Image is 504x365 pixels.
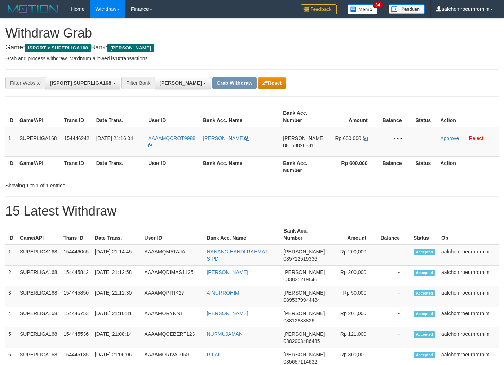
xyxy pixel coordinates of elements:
td: [DATE] 21:12:58 [92,266,142,286]
td: aafchomroeurnrorhim [438,327,499,348]
a: RIFAL [207,352,221,357]
th: User ID [142,224,204,245]
td: [DATE] 21:10:31 [92,307,142,327]
td: 154445842 [61,266,92,286]
h1: Withdraw Grab [5,26,499,40]
span: [PERSON_NAME] [283,135,324,141]
th: Bank Acc. Number [280,107,327,127]
img: Feedback.jpg [301,4,337,14]
th: Date Trans. [93,107,146,127]
th: Amount [327,107,378,127]
th: Game/API [17,224,61,245]
td: Rp 201,000 [328,307,377,327]
button: [PERSON_NAME] [155,77,211,89]
th: ID [5,107,17,127]
td: [DATE] 21:14:45 [92,245,142,266]
td: SUPERLIGA168 [17,286,61,307]
span: 34 [373,2,383,8]
th: Bank Acc. Name [200,156,280,177]
th: User ID [145,107,200,127]
th: Status [411,224,438,245]
span: Accepted [414,290,435,296]
span: [DATE] 21:16:04 [96,135,133,141]
span: ISPORT > SUPERLIGA168 [25,44,91,52]
th: ID [5,224,17,245]
div: Showing 1 to 1 of 1 entries [5,179,205,189]
img: Button%20Memo.svg [348,4,378,14]
th: Op [438,224,499,245]
th: Action [437,107,499,127]
span: [PERSON_NAME] [283,310,325,316]
span: Copy 08568826881 to clipboard [283,143,314,148]
td: 5 [5,327,17,348]
span: [PERSON_NAME] [283,249,325,255]
img: MOTION_logo.png [5,4,60,14]
td: AAAAMQPITIK27 [142,286,204,307]
th: Amount [328,224,377,245]
a: Reject [469,135,483,141]
td: aafchomroeurnrorhim [438,307,499,327]
h1: 15 Latest Withdraw [5,204,499,218]
td: Rp 200,000 [328,245,377,266]
div: Filter Website [5,77,45,89]
span: Copy 0882003486485 to clipboard [283,338,320,344]
th: Date Trans. [92,224,142,245]
th: ID [5,156,17,177]
span: [PERSON_NAME] [107,44,154,52]
th: Status [413,107,438,127]
a: Copy 600000 to clipboard [363,135,368,141]
td: Rp 121,000 [328,327,377,348]
td: - - - [379,127,413,157]
td: - [377,327,411,348]
span: Rp 600.000 [335,135,361,141]
a: NANANG HANDI RAHMAT, S.PD [207,249,269,262]
button: Grab Withdraw [212,77,257,89]
span: Accepted [414,270,435,276]
td: SUPERLIGA168 [17,245,61,266]
td: 154446065 [61,245,92,266]
a: AAAAMQCROT9988 [148,135,195,148]
td: AAAAMQCEBERT123 [142,327,204,348]
td: Rp 200,000 [328,266,377,286]
td: SUPERLIGA168 [17,266,61,286]
th: Game/API [17,107,61,127]
span: 154446242 [64,135,89,141]
span: Accepted [414,249,435,255]
th: Balance [379,107,413,127]
th: Balance [379,156,413,177]
span: [PERSON_NAME] [283,290,325,296]
th: Action [437,156,499,177]
a: [PERSON_NAME] [207,310,248,316]
td: 154445536 [61,327,92,348]
td: 1 [5,245,17,266]
th: Status [413,156,438,177]
span: Accepted [414,352,435,358]
td: SUPERLIGA168 [17,307,61,327]
td: AAAAMQMATAJA [142,245,204,266]
span: [ISPORT] SUPERLIGA168 [50,80,111,86]
td: SUPERLIGA168 [17,327,61,348]
span: [PERSON_NAME] [283,269,325,275]
td: - [377,286,411,307]
th: Bank Acc. Number [280,224,328,245]
td: aafchomroeurnrorhim [438,286,499,307]
p: Grab and process withdraw. Maximum allowed is transactions. [5,55,499,62]
span: Accepted [414,331,435,338]
th: Date Trans. [93,156,146,177]
span: Copy 083825219646 to clipboard [283,277,317,282]
span: Accepted [414,311,435,317]
a: AINURROHIM [207,290,239,296]
td: Rp 50,000 [328,286,377,307]
td: - [377,266,411,286]
span: Copy 085657114632 to clipboard [283,359,317,365]
button: [ISPORT] SUPERLIGA168 [45,77,120,89]
th: Bank Acc. Name [200,107,280,127]
span: AAAAMQCROT9988 [148,135,195,141]
span: [PERSON_NAME] [159,80,202,86]
td: 3 [5,286,17,307]
span: Copy 0895379944484 to clipboard [283,297,320,303]
span: [PERSON_NAME] [283,352,325,357]
th: User ID [145,156,200,177]
a: [PERSON_NAME] [207,269,248,275]
th: Trans ID [61,156,93,177]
